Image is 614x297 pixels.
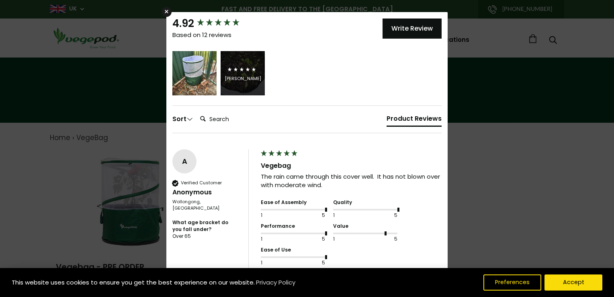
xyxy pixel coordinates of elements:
input: Search [197,111,261,127]
div: 1 [333,212,354,219]
div: 5 star rating [260,149,298,159]
div: Verified Customer [181,180,222,186]
div: 5 [377,212,397,219]
div: 5 [305,212,325,219]
div: What age bracket do you fall under? [172,219,236,233]
div: 1 [261,212,281,219]
div: 4.92 star rating [196,18,240,29]
div: Vegebag [261,161,442,170]
div: 1 [261,236,281,243]
div: 1 [261,260,281,266]
div: 1 [333,236,354,243]
div: 4.92 [172,16,194,31]
div: Performance [261,223,325,230]
div: Product Reviews [387,114,442,123]
span: This website uses cookies to ensure you get the best experience on our website. [12,278,255,287]
div: Based on 12 reviews [172,31,257,39]
div: Overall product rating out of 5: 4.92 [172,16,257,31]
div: The rain came through this cover well. It has not blown over with moderate wind. [261,172,442,189]
div: 5 star rating [227,65,257,74]
div: Sort [172,115,193,124]
button: Preferences [483,274,541,291]
div: Value [333,223,397,230]
div: Over 65 [172,233,191,240]
div: 5 [305,260,325,266]
div: Ease of Use [261,247,325,254]
img: Review Image - Vegebag [172,51,217,95]
div: × [162,7,172,17]
div: 5 [305,236,325,243]
div: Anonymous [172,188,240,197]
div: [PERSON_NAME] [225,76,261,82]
div: Ease of Assembly [261,199,325,206]
div: Quality [333,199,397,206]
div: Review Image - Vegebag[PERSON_NAME] [221,51,265,95]
div: Wollongong, [GEOGRAPHIC_DATA] [172,199,240,211]
a: Privacy Policy (opens in a new tab) [255,275,297,290]
div: Write Review [383,19,442,39]
div: A [172,155,196,167]
button: Accept [544,274,602,291]
div: 5 [377,236,397,243]
div: Reviews Tabs [387,114,442,130]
